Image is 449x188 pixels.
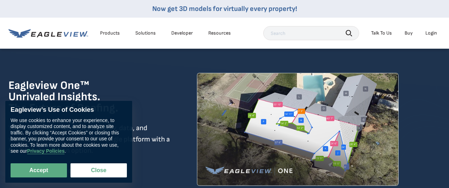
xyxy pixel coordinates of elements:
[11,117,127,154] div: We use cookies to enhance your experience, to display customized content, and to analyze site tra...
[405,30,413,36] a: Buy
[11,106,127,114] div: Eagleview’s Use of Cookies
[425,30,437,36] div: Login
[208,30,231,36] div: Resources
[171,30,193,36] a: Developer
[371,30,392,36] div: Talk To Us
[263,26,359,40] input: Search
[100,30,120,36] div: Products
[152,5,297,13] a: Now get 3D models for virtually every property!
[135,30,156,36] div: Solutions
[70,163,127,177] button: Close
[27,148,65,154] a: Privacy Policies
[8,80,154,114] h1: Eagleview One™ Unrivaled Insights. The Future of Roofing.
[11,163,67,177] button: Accept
